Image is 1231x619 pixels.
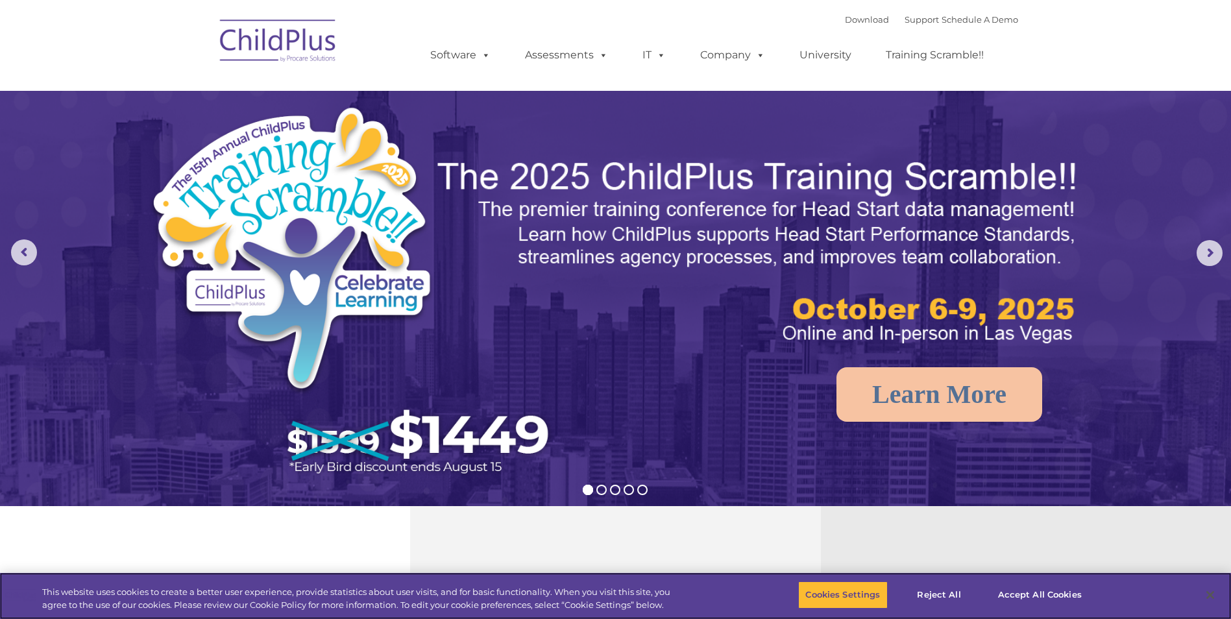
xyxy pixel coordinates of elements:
div: This website uses cookies to create a better user experience, provide statistics about user visit... [42,586,677,611]
a: Assessments [512,42,621,68]
a: IT [629,42,679,68]
a: Software [417,42,504,68]
a: Learn More [836,367,1042,422]
span: Last name [180,86,220,95]
button: Close [1196,581,1225,609]
span: Phone number [180,139,236,149]
a: Download [845,14,889,25]
a: Support [905,14,939,25]
a: Schedule A Demo [942,14,1018,25]
a: Company [687,42,778,68]
font: | [845,14,1018,25]
img: ChildPlus by Procare Solutions [213,10,343,75]
button: Accept All Cookies [991,581,1089,609]
a: Training Scramble!! [873,42,997,68]
a: University [786,42,864,68]
button: Reject All [899,581,980,609]
button: Cookies Settings [798,581,887,609]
